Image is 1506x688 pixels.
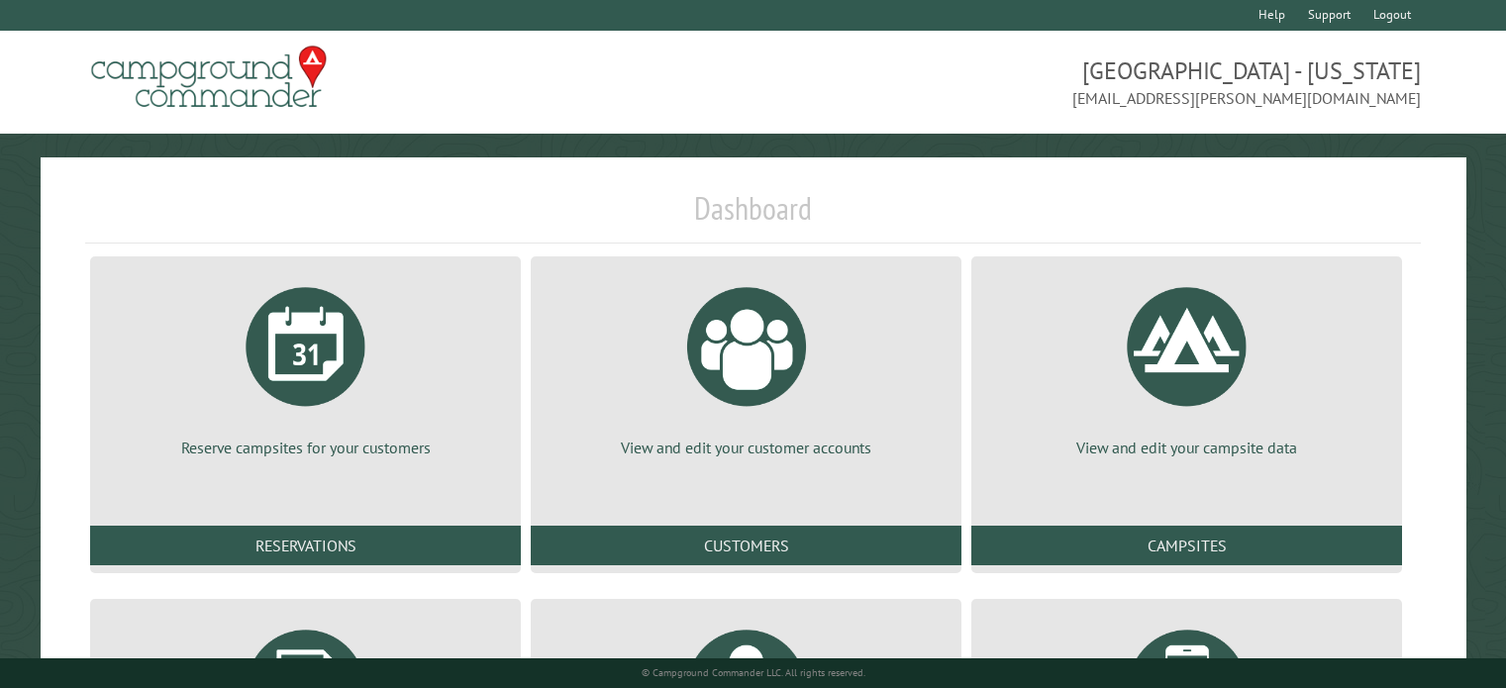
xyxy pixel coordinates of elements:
[531,526,961,565] a: Customers
[995,437,1378,458] p: View and edit your campsite data
[995,272,1378,458] a: View and edit your campsite data
[85,189,1421,244] h1: Dashboard
[114,272,497,458] a: Reserve campsites for your customers
[90,526,521,565] a: Reservations
[85,39,333,116] img: Campground Commander
[554,437,938,458] p: View and edit your customer accounts
[114,437,497,458] p: Reserve campsites for your customers
[971,526,1402,565] a: Campsites
[554,272,938,458] a: View and edit your customer accounts
[642,666,865,679] small: © Campground Commander LLC. All rights reserved.
[753,54,1421,110] span: [GEOGRAPHIC_DATA] - [US_STATE] [EMAIL_ADDRESS][PERSON_NAME][DOMAIN_NAME]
